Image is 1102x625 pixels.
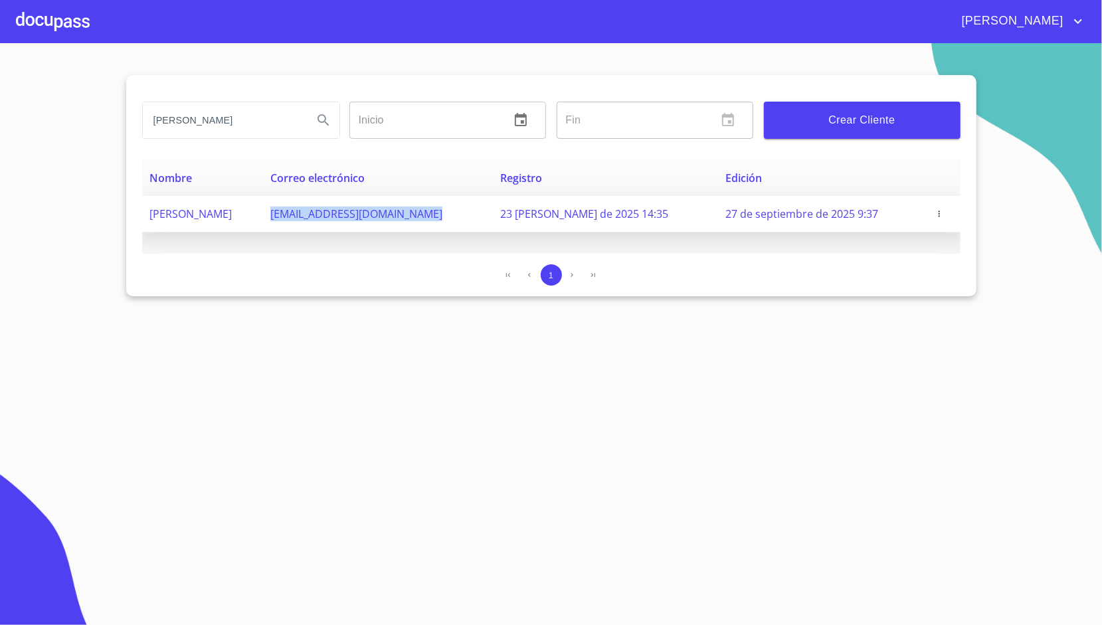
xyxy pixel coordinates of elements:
button: account of current user [952,11,1086,32]
span: [PERSON_NAME] [952,11,1070,32]
span: 27 de septiembre de 2025 9:37 [726,207,879,221]
span: 23 [PERSON_NAME] de 2025 14:35 [500,207,668,221]
input: search [143,102,302,138]
span: Crear Cliente [775,111,950,130]
button: Crear Cliente [764,102,961,139]
button: 1 [541,264,562,286]
span: [PERSON_NAME] [150,207,232,221]
button: Search [308,104,339,136]
span: Nombre [150,171,193,185]
span: Correo electrónico [270,171,365,185]
span: Registro [500,171,542,185]
span: Edición [726,171,763,185]
span: 1 [549,270,553,280]
span: [EMAIL_ADDRESS][DOMAIN_NAME] [270,207,442,221]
